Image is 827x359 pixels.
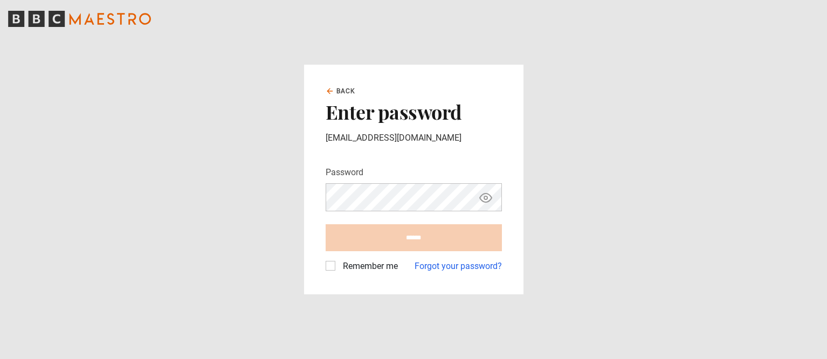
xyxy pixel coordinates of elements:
svg: BBC Maestro [8,11,151,27]
a: Back [326,86,356,96]
label: Password [326,166,363,179]
p: [EMAIL_ADDRESS][DOMAIN_NAME] [326,132,502,144]
button: Show password [477,188,495,207]
span: Back [336,86,356,96]
a: Forgot your password? [415,260,502,273]
h2: Enter password [326,100,502,123]
label: Remember me [339,260,398,273]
